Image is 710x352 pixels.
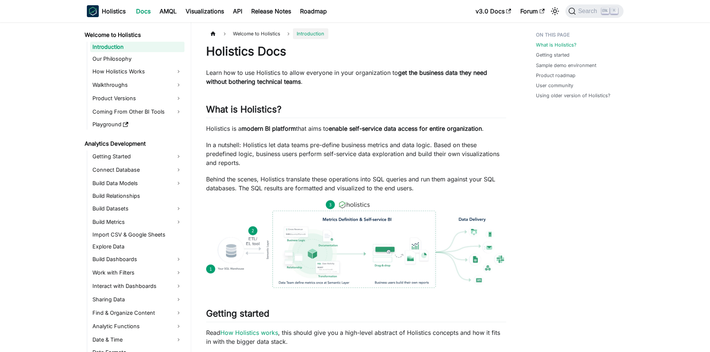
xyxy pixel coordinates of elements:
a: Docs [132,5,155,17]
a: Build Relationships [90,191,184,201]
img: How Holistics fits in your Data Stack [206,200,506,288]
a: Product Versions [90,92,184,104]
a: Using older version of Holistics? [536,92,610,99]
a: What is Holistics? [536,41,577,48]
a: AMQL [155,5,181,17]
kbd: K [610,7,618,14]
a: Coming From Other BI Tools [90,106,184,118]
button: Search (Ctrl+K) [565,4,623,18]
a: v3.0 Docs [471,5,516,17]
h1: Holistics Docs [206,44,506,59]
p: Holistics is a that aims to . [206,124,506,133]
p: Behind the scenes, Holistics translate these operations into SQL queries and run them against you... [206,175,506,193]
a: Our Philosophy [90,54,184,64]
a: Date & Time [90,334,184,346]
span: Search [576,8,602,15]
a: Build Data Models [90,177,184,189]
a: Playground [90,119,184,130]
a: Walkthroughs [90,79,184,91]
a: Product roadmap [536,72,575,79]
p: Read , this should give you a high-level abstract of Holistics concepts and how it fits in with t... [206,328,506,346]
a: Analytic Functions [90,320,184,332]
a: Getting started [536,51,569,58]
a: Interact with Dashboards [90,280,184,292]
strong: enable self-service data access for entire organization [329,125,482,132]
a: Import CSV & Google Sheets [90,229,184,240]
a: Analytics Development [82,139,184,149]
a: Welcome to Holistics [82,30,184,40]
a: Home page [206,28,220,39]
p: Learn how to use Holistics to allow everyone in your organization to . [206,68,506,86]
a: Build Metrics [90,216,184,228]
a: How Holistics Works [90,66,184,77]
a: Build Datasets [90,203,184,215]
a: Sample demo environment [536,62,596,69]
a: Find & Organize Content [90,307,184,319]
nav: Breadcrumbs [206,28,506,39]
a: HolisticsHolistics [87,5,126,17]
a: Sharing Data [90,294,184,305]
p: In a nutshell: Holistics let data teams pre-define business metrics and data logic. Based on thes... [206,140,506,167]
a: User community [536,82,573,89]
span: Introduction [293,28,328,39]
a: How Holistics works [220,329,278,336]
h2: What is Holistics? [206,104,506,118]
a: Forum [516,5,549,17]
a: Release Notes [247,5,296,17]
a: Introduction [90,42,184,52]
span: Welcome to Holistics [229,28,284,39]
a: Connect Database [90,164,184,176]
a: Build Dashboards [90,253,184,265]
strong: modern BI platform [242,125,296,132]
a: API [228,5,247,17]
a: Getting Started [90,150,184,162]
a: Work with Filters [90,267,184,279]
a: Visualizations [181,5,228,17]
img: Holistics [87,5,99,17]
button: Switch between dark and light mode (currently light mode) [549,5,561,17]
a: Roadmap [296,5,331,17]
a: Explore Data [90,241,184,252]
h2: Getting started [206,308,506,322]
b: Holistics [102,7,126,16]
nav: Docs sidebar [79,22,191,352]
